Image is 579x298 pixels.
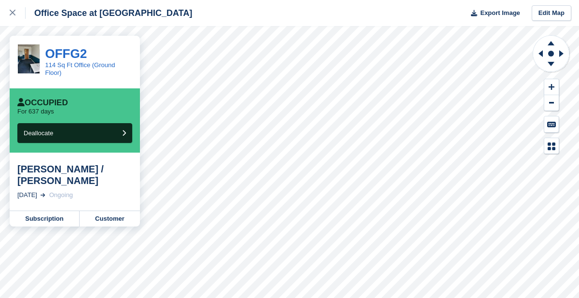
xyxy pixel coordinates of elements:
button: Zoom Out [544,95,559,111]
div: Office Space at [GEOGRAPHIC_DATA] [26,7,192,19]
img: 20220616_111058.jpg [18,44,40,74]
button: Map Legend [544,138,559,154]
a: Edit Map [532,5,571,21]
a: 114 Sq Ft Office (Ground Floor) [45,61,115,76]
a: Subscription [10,211,80,227]
p: For 637 days [17,108,54,115]
button: Zoom In [544,79,559,95]
div: Ongoing [49,190,73,200]
span: Deallocate [24,129,53,137]
div: Occupied [17,98,68,108]
a: Customer [80,211,140,227]
button: Keyboard Shortcuts [544,116,559,132]
img: arrow-right-light-icn-cde0832a797a2874e46488d9cf13f60e5c3a73dbe684e267c42b8395dfbc2abf.svg [41,193,45,197]
div: [DATE] [17,190,37,200]
button: Deallocate [17,123,132,143]
span: Export Image [480,8,520,18]
button: Export Image [465,5,520,21]
div: [PERSON_NAME] / [PERSON_NAME] [17,163,132,186]
a: OFFG2 [45,46,87,61]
